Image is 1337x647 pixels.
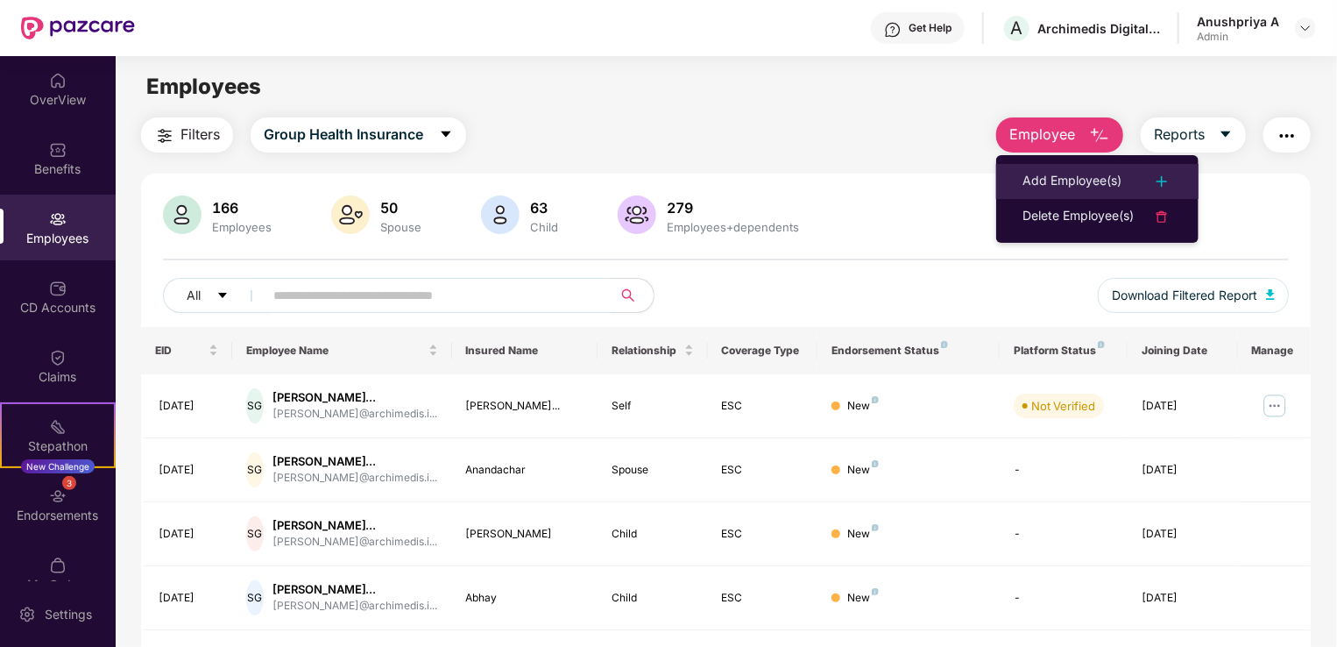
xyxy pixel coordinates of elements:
th: Employee Name [232,327,451,374]
div: New [847,590,879,607]
img: svg+xml;base64,PHN2ZyB4bWxucz0iaHR0cDovL3d3dy53My5vcmcvMjAwMC9zdmciIHdpZHRoPSI4IiBoZWlnaHQ9IjgiIH... [1098,341,1105,348]
th: Coverage Type [708,327,817,374]
div: 50 [377,199,425,217]
div: [DATE] [159,398,218,415]
img: svg+xml;base64,PHN2ZyBpZD0iRW1wbG95ZWVzIiB4bWxucz0iaHR0cDovL3d3dy53My5vcmcvMjAwMC9zdmciIHdpZHRoPS... [49,210,67,228]
div: [DATE] [1142,462,1223,479]
div: SG [246,580,263,615]
div: [PERSON_NAME]@archimedis.i... [272,534,438,551]
img: svg+xml;base64,PHN2ZyBpZD0iSGVscC0zMngzMiIgeG1sbnM9Imh0dHA6Ly93d3cudzMub3JnLzIwMDAvc3ZnIiB3aWR0aD... [884,21,902,39]
span: Employees [146,74,261,99]
div: [PERSON_NAME]... [272,389,438,406]
img: svg+xml;base64,PHN2ZyB4bWxucz0iaHR0cDovL3d3dy53My5vcmcvMjAwMC9zdmciIHhtbG5zOnhsaW5rPSJodHRwOi8vd3... [481,196,520,234]
img: manageButton [1261,392,1289,420]
div: Abhay [466,590,584,607]
th: Relationship [598,327,707,374]
div: [PERSON_NAME]@archimedis.i... [272,598,438,615]
img: svg+xml;base64,PHN2ZyB4bWxucz0iaHR0cDovL3d3dy53My5vcmcvMjAwMC9zdmciIHdpZHRoPSIyMSIgaGVpZ2h0PSIyMC... [49,418,67,436]
div: 166 [209,199,275,217]
div: New [847,398,879,415]
div: SG [246,388,263,423]
div: New [847,526,879,543]
div: [PERSON_NAME]... [272,581,438,598]
span: search [611,288,645,302]
span: caret-down [1219,127,1233,143]
span: Employee Name [246,344,424,358]
img: svg+xml;base64,PHN2ZyB4bWxucz0iaHR0cDovL3d3dy53My5vcmcvMjAwMC9zdmciIHhtbG5zOnhsaW5rPSJodHRwOi8vd3... [163,196,202,234]
img: svg+xml;base64,PHN2ZyB4bWxucz0iaHR0cDovL3d3dy53My5vcmcvMjAwMC9zdmciIHdpZHRoPSI4IiBoZWlnaHQ9IjgiIH... [941,341,948,348]
img: New Pazcare Logo [21,17,135,39]
div: ESC [722,526,803,543]
div: [DATE] [1142,526,1223,543]
div: 279 [663,199,803,217]
div: [PERSON_NAME] [466,526,584,543]
div: New [847,462,879,479]
th: Joining Date [1128,327,1237,374]
span: Reports [1154,124,1205,146]
span: A [1011,18,1023,39]
div: ESC [722,590,803,607]
div: Anushpriya A [1197,13,1279,30]
div: ESC [722,462,803,479]
button: Filters [141,117,233,153]
td: - [1000,502,1128,566]
th: Manage [1238,327,1311,374]
img: svg+xml;base64,PHN2ZyBpZD0iRHJvcGRvd24tMzJ4MzIiIHhtbG5zPSJodHRwOi8vd3d3LnczLm9yZy8yMDAwL3N2ZyIgd2... [1298,21,1312,35]
div: Child [612,526,693,543]
button: Reportscaret-down [1141,117,1246,153]
button: Download Filtered Report [1098,278,1289,313]
div: [PERSON_NAME]@archimedis.i... [272,470,438,487]
span: Filters [180,124,220,146]
div: Employees+dependents [663,220,803,234]
img: svg+xml;base64,PHN2ZyB4bWxucz0iaHR0cDovL3d3dy53My5vcmcvMjAwMC9zdmciIHhtbG5zOnhsaW5rPSJodHRwOi8vd3... [1089,125,1110,146]
img: svg+xml;base64,PHN2ZyB4bWxucz0iaHR0cDovL3d3dy53My5vcmcvMjAwMC9zdmciIHdpZHRoPSI4IiBoZWlnaHQ9IjgiIH... [872,460,879,467]
button: search [611,278,654,313]
div: Endorsement Status [831,344,987,358]
span: caret-down [439,127,453,143]
img: svg+xml;base64,PHN2ZyBpZD0iU2V0dGluZy0yMHgyMCIgeG1sbnM9Imh0dHA6Ly93d3cudzMub3JnLzIwMDAvc3ZnIiB3aW... [18,606,36,623]
img: svg+xml;base64,PHN2ZyB4bWxucz0iaHR0cDovL3d3dy53My5vcmcvMjAwMC9zdmciIHdpZHRoPSIyNCIgaGVpZ2h0PSIyNC... [154,125,175,146]
td: - [1000,438,1128,502]
img: svg+xml;base64,PHN2ZyB4bWxucz0iaHR0cDovL3d3dy53My5vcmcvMjAwMC9zdmciIHdpZHRoPSI4IiBoZWlnaHQ9IjgiIH... [872,588,879,595]
img: svg+xml;base64,PHN2ZyB4bWxucz0iaHR0cDovL3d3dy53My5vcmcvMjAwMC9zdmciIHdpZHRoPSI4IiBoZWlnaHQ9IjgiIH... [872,396,879,403]
div: [DATE] [1142,398,1223,415]
div: Self [612,398,693,415]
div: SG [246,452,263,487]
img: svg+xml;base64,PHN2ZyB4bWxucz0iaHR0cDovL3d3dy53My5vcmcvMjAwMC9zdmciIHhtbG5zOnhsaW5rPSJodHRwOi8vd3... [331,196,370,234]
img: svg+xml;base64,PHN2ZyB4bWxucz0iaHR0cDovL3d3dy53My5vcmcvMjAwMC9zdmciIHdpZHRoPSIyNCIgaGVpZ2h0PSIyNC... [1151,206,1172,227]
div: Spouse [612,462,693,479]
div: [PERSON_NAME]@archimedis.i... [272,406,438,423]
div: Child [527,220,562,234]
div: Employees [209,220,275,234]
img: svg+xml;base64,PHN2ZyBpZD0iQ0RfQWNjb3VudHMiIGRhdGEtbmFtZT0iQ0QgQWNjb3VudHMiIHhtbG5zPSJodHRwOi8vd3... [49,280,67,297]
div: [DATE] [159,462,218,479]
div: Settings [39,606,97,623]
div: 3 [62,476,76,490]
span: Employee [1009,124,1075,146]
th: EID [141,327,232,374]
div: Add Employee(s) [1022,171,1121,192]
span: EID [155,344,205,358]
img: svg+xml;base64,PHN2ZyBpZD0iQmVuZWZpdHMiIHhtbG5zPSJodHRwOi8vd3d3LnczLm9yZy8yMDAwL3N2ZyIgd2lkdGg9Ij... [49,141,67,159]
div: [PERSON_NAME]... [272,517,438,534]
button: Employee [996,117,1123,153]
img: svg+xml;base64,PHN2ZyBpZD0iSG9tZSIgeG1sbnM9Imh0dHA6Ly93d3cudzMub3JnLzIwMDAvc3ZnIiB3aWR0aD0iMjAiIG... [49,72,67,89]
div: Spouse [377,220,425,234]
img: svg+xml;base64,PHN2ZyB4bWxucz0iaHR0cDovL3d3dy53My5vcmcvMjAwMC9zdmciIHhtbG5zOnhsaW5rPSJodHRwOi8vd3... [1266,289,1275,300]
div: Platform Status [1014,344,1114,358]
div: 63 [527,199,562,217]
div: Archimedis Digital Private Limited [1037,20,1160,37]
div: Delete Employee(s) [1022,206,1134,227]
div: Get Help [909,21,951,35]
div: Not Verified [1031,397,1095,415]
img: svg+xml;base64,PHN2ZyBpZD0iQ2xhaW0iIHhtbG5zPSJodHRwOi8vd3d3LnczLm9yZy8yMDAwL3N2ZyIgd2lkdGg9IjIwIi... [49,349,67,366]
img: svg+xml;base64,PHN2ZyB4bWxucz0iaHR0cDovL3d3dy53My5vcmcvMjAwMC9zdmciIHdpZHRoPSIyNCIgaGVpZ2h0PSIyNC... [1151,171,1172,192]
button: Group Health Insurancecaret-down [251,117,466,153]
button: Allcaret-down [163,278,270,313]
td: - [1000,566,1128,630]
div: [PERSON_NAME]... [466,398,584,415]
span: Download Filtered Report [1112,286,1257,305]
img: svg+xml;base64,PHN2ZyBpZD0iTXlfT3JkZXJzIiBkYXRhLW5hbWU9Ik15IE9yZGVycyIgeG1sbnM9Imh0dHA6Ly93d3cudz... [49,557,67,574]
th: Insured Name [452,327,598,374]
div: Child [612,590,693,607]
